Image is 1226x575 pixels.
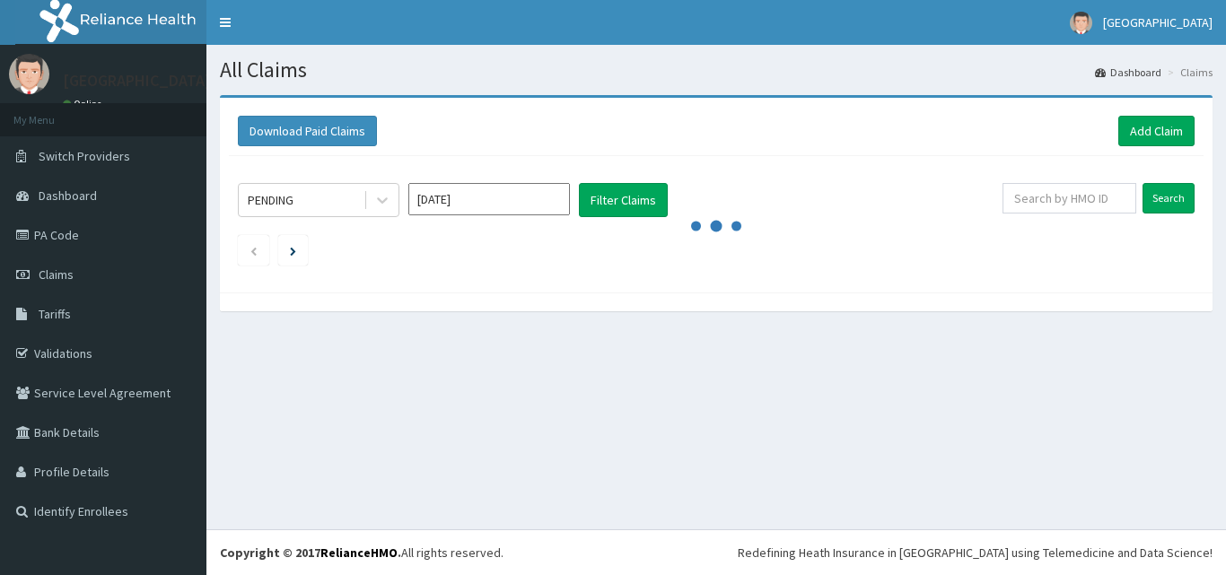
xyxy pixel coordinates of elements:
img: User Image [1070,12,1092,34]
a: Next page [290,242,296,258]
span: Tariffs [39,306,71,322]
input: Select Month and Year [408,183,570,215]
input: Search by HMO ID [1003,183,1136,213]
input: Search [1143,183,1195,213]
div: Redefining Heath Insurance in [GEOGRAPHIC_DATA] using Telemedicine and Data Science! [738,544,1213,562]
span: Claims [39,266,74,283]
span: Switch Providers [39,148,130,164]
div: PENDING [248,191,293,209]
a: RelianceHMO [320,545,398,561]
button: Filter Claims [579,183,668,217]
span: [GEOGRAPHIC_DATA] [1103,14,1213,30]
span: Dashboard [39,187,97,204]
img: User Image [9,54,49,94]
strong: Copyright © 2017 . [220,545,401,561]
h1: All Claims [220,58,1213,82]
svg: audio-loading [689,199,743,253]
a: Online [63,98,106,110]
a: Previous page [250,242,258,258]
a: Dashboard [1095,65,1161,80]
footer: All rights reserved. [206,529,1226,575]
a: Add Claim [1118,116,1195,146]
button: Download Paid Claims [238,116,377,146]
li: Claims [1163,65,1213,80]
p: [GEOGRAPHIC_DATA] [63,73,211,89]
